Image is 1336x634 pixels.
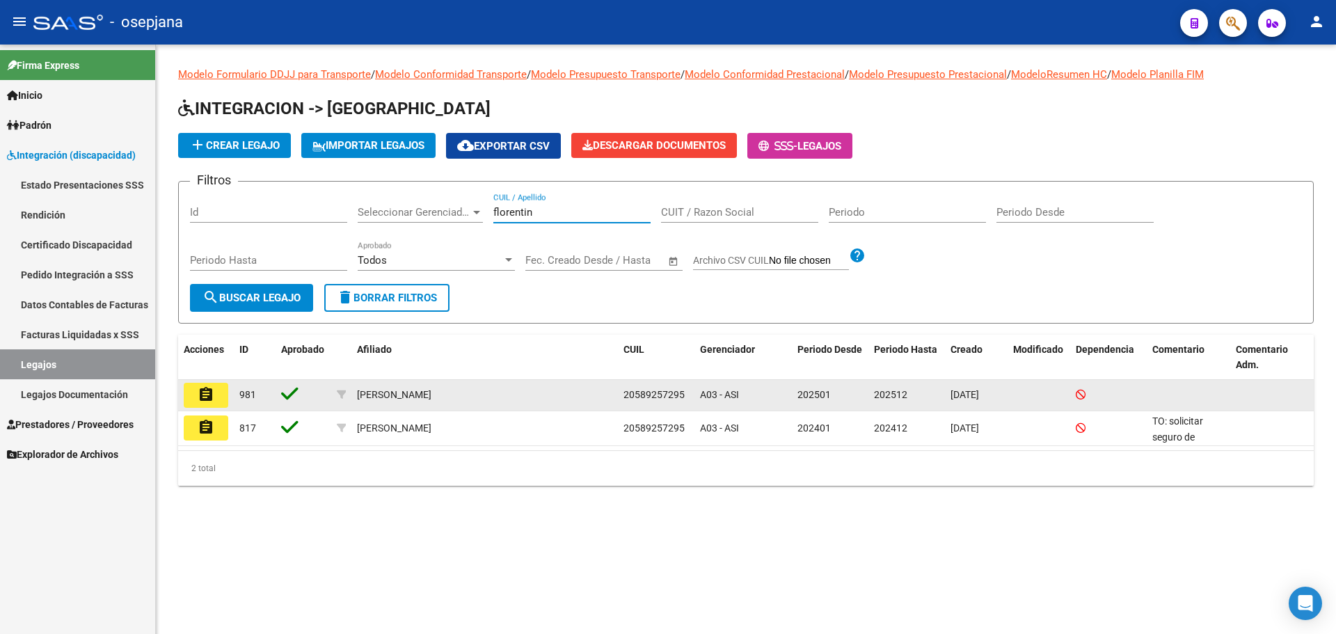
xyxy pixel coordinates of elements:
[1147,335,1230,381] datatable-header-cell: Comentario
[849,247,866,264] mat-icon: help
[666,253,682,269] button: Open calendar
[571,133,737,158] button: Descargar Documentos
[951,389,979,400] span: [DATE]
[198,419,214,436] mat-icon: assignment
[358,254,387,267] span: Todos
[868,335,945,381] datatable-header-cell: Periodo Hasta
[301,133,436,158] button: IMPORTAR LEGAJOS
[7,148,136,163] span: Integración (discapacidad)
[337,289,353,306] mat-icon: delete
[623,344,644,355] span: CUIL
[1013,344,1063,355] span: Modificado
[1008,335,1070,381] datatable-header-cell: Modificado
[769,255,849,267] input: Archivo CSV CUIL
[178,68,371,81] a: Modelo Formulario DDJJ para Transporte
[457,140,550,152] span: Exportar CSV
[178,133,291,158] button: Crear Legajo
[457,137,474,154] mat-icon: cloud_download
[623,389,685,400] span: 20589257295
[239,422,256,434] span: 817
[7,447,118,462] span: Explorador de Archivos
[7,58,79,73] span: Firma Express
[797,422,831,434] span: 202401
[189,139,280,152] span: Crear Legajo
[758,140,797,152] span: -
[1289,587,1322,620] div: Open Intercom Messenger
[700,422,739,434] span: A03 - ASI
[700,344,755,355] span: Gerenciador
[202,289,219,306] mat-icon: search
[623,422,685,434] span: 20589257295
[1152,344,1204,355] span: Comentario
[357,387,431,403] div: [PERSON_NAME]
[357,344,392,355] span: Afiliado
[276,335,331,381] datatable-header-cell: Aprobado
[178,335,234,381] datatable-header-cell: Acciones
[184,344,224,355] span: Acciones
[685,68,845,81] a: Modelo Conformidad Prestacional
[189,136,206,153] mat-icon: add
[239,389,256,400] span: 981
[797,140,841,152] span: Legajos
[1236,344,1288,371] span: Comentario Adm.
[351,335,618,381] datatable-header-cell: Afiliado
[1230,335,1314,381] datatable-header-cell: Comentario Adm.
[357,420,431,436] div: [PERSON_NAME]
[951,344,983,355] span: Creado
[375,68,527,81] a: Modelo Conformidad Transporte
[849,68,1007,81] a: Modelo Presupuesto Prestacional
[618,335,694,381] datatable-header-cell: CUIL
[874,389,907,400] span: 202512
[358,206,470,219] span: Seleccionar Gerenciador
[7,118,51,133] span: Padrón
[1011,68,1107,81] a: ModeloResumen HC
[874,422,907,434] span: 202412
[792,335,868,381] datatable-header-cell: Periodo Desde
[874,344,937,355] span: Periodo Hasta
[1152,415,1221,490] span: TO: solicitar seguro de responsabilidad civil profesional vigente
[239,344,248,355] span: ID
[700,389,739,400] span: A03 - ASI
[178,451,1314,486] div: 2 total
[7,88,42,103] span: Inicio
[1076,344,1134,355] span: Dependencia
[324,284,450,312] button: Borrar Filtros
[7,417,134,432] span: Prestadores / Proveedores
[594,254,662,267] input: Fecha fin
[446,133,561,159] button: Exportar CSV
[525,254,582,267] input: Fecha inicio
[945,335,1008,381] datatable-header-cell: Creado
[178,67,1314,486] div: / / / / / /
[198,386,214,403] mat-icon: assignment
[11,13,28,30] mat-icon: menu
[281,344,324,355] span: Aprobado
[1070,335,1147,381] datatable-header-cell: Dependencia
[582,139,726,152] span: Descargar Documentos
[234,335,276,381] datatable-header-cell: ID
[202,292,301,304] span: Buscar Legajo
[1111,68,1204,81] a: Modelo Planilla FIM
[312,139,424,152] span: IMPORTAR LEGAJOS
[1308,13,1325,30] mat-icon: person
[693,255,769,266] span: Archivo CSV CUIL
[190,284,313,312] button: Buscar Legajo
[747,133,852,159] button: -Legajos
[531,68,681,81] a: Modelo Presupuesto Transporte
[190,171,238,190] h3: Filtros
[797,344,862,355] span: Periodo Desde
[694,335,792,381] datatable-header-cell: Gerenciador
[178,99,491,118] span: INTEGRACION -> [GEOGRAPHIC_DATA]
[797,389,831,400] span: 202501
[951,422,979,434] span: [DATE]
[337,292,437,304] span: Borrar Filtros
[110,7,183,38] span: - osepjana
